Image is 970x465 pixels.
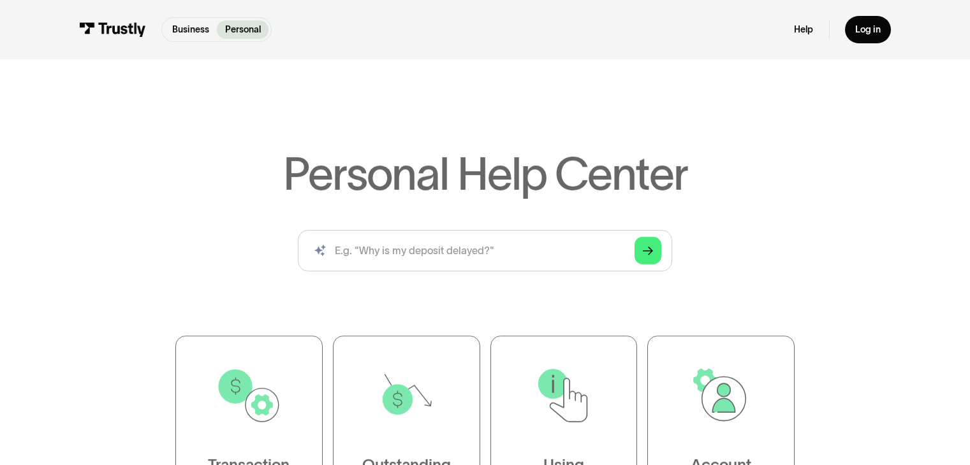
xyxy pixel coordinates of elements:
p: Business [172,23,209,36]
a: Log in [845,16,891,43]
p: Personal [225,23,261,36]
a: Personal [217,20,268,39]
form: Search [298,230,672,271]
h1: Personal Help Center [283,151,687,196]
input: search [298,230,672,271]
a: Business [165,20,217,39]
img: Trustly Logo [79,22,146,36]
a: Help [794,24,813,35]
div: Log in [855,24,881,35]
